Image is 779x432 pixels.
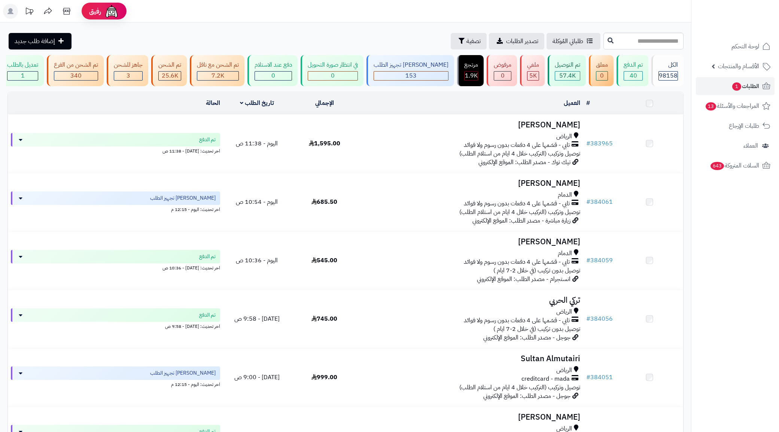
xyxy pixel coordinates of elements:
[105,55,150,86] a: جاهز للشحن 3
[20,4,39,21] a: تحديثات المنصة
[374,72,448,80] div: 153
[659,71,678,80] span: 98158
[489,33,544,49] a: تصدير الطلبات
[206,99,220,108] a: الحالة
[501,71,505,80] span: 0
[586,197,590,206] span: #
[586,139,613,148] a: #383965
[234,314,280,323] span: [DATE] - 9:58 ص
[586,373,590,382] span: #
[197,61,239,69] div: تم الشحن مع ناقل
[586,99,590,108] a: #
[464,258,570,266] span: تابي - قسّمها على 4 دفعات بدون رسوم ولا فوائد
[246,55,299,86] a: دفع عند الاستلام 0
[718,61,759,72] span: الأقسام والمنتجات
[586,139,590,148] span: #
[696,37,775,55] a: لوحة التحكم
[558,191,572,199] span: الدمام
[478,158,570,167] span: تيك توك - مصدر الطلب: الموقع الإلكتروني
[158,61,181,69] div: تم الشحن
[558,249,572,258] span: الدمام
[45,55,105,86] a: تم الشحن من الفرع 340
[630,71,637,80] span: 40
[464,141,570,149] span: تابي - قسّمها على 4 دفعات بدون رسوم ولا فوائد
[731,81,759,91] span: الطلبات
[586,256,590,265] span: #
[624,61,643,69] div: تم الدفع
[743,141,758,151] span: العملاء
[199,253,216,260] span: تم الدفع
[54,72,98,80] div: 340
[199,136,216,144] span: تم الدفع
[162,71,178,80] span: 25.6K
[596,72,608,80] div: 0
[586,314,613,323] a: #384056
[564,99,580,108] a: العميل
[15,37,55,46] span: إضافة طلب جديد
[587,55,615,86] a: معلق 0
[555,61,580,69] div: تم التوصيل
[696,137,775,155] a: العملاء
[732,82,742,91] span: 1
[236,139,278,148] span: اليوم - 11:38 ص
[696,117,775,135] a: طلبات الإرجاع
[586,314,590,323] span: #
[494,72,511,80] div: 0
[696,97,775,115] a: المراجعات والأسئلة13
[710,160,759,171] span: السلات المتروكة
[365,55,456,86] a: [PERSON_NAME] تجهيز الطلب 153
[361,354,580,363] h3: Sultan Almutairi
[710,161,725,170] span: 643
[150,369,216,377] span: [PERSON_NAME] تجهيز الطلب
[705,102,716,111] span: 13
[477,275,570,284] span: انستجرام - مصدر الطلب: الموقع الإلكتروني
[493,324,580,333] span: توصيل بدون تركيب (في خلال 2-7 ايام )
[586,373,613,382] a: #384051
[114,61,143,69] div: جاهز للشحن
[159,72,181,80] div: 25607
[11,205,220,213] div: اخر تحديث: اليوم - 12:15 م
[236,256,278,265] span: اليوم - 10:36 ص
[11,146,220,154] div: اخر تحديث: [DATE] - 11:38 ص
[600,71,604,80] span: 0
[255,72,292,80] div: 0
[705,101,759,111] span: المراجعات والأسئلة
[127,71,130,80] span: 3
[315,99,334,108] a: الإجمالي
[89,7,101,16] span: رفيق
[615,55,650,86] a: تم الدفع 40
[483,392,570,401] span: جوجل - مصدر الطلب: الموقع الإلكتروني
[361,296,580,305] h3: تركي الحربي
[559,71,576,80] span: 57.4K
[729,121,759,131] span: طلبات الإرجاع
[459,383,580,392] span: توصيل وتركيب (التركيب خلال 4 ايام من استلام الطلب)
[586,197,613,206] a: #384061
[556,308,572,316] span: الرياض
[308,72,357,80] div: 0
[464,316,570,325] span: تابي - قسّمها على 4 دفعات بدون رسوم ولا فوائد
[472,216,570,225] span: زيارة مباشرة - مصدر الطلب: الموقع الإلكتروني
[212,71,224,80] span: 7.2K
[9,33,71,49] a: إضافة طلب جديد
[309,139,340,148] span: 1,595.00
[150,55,188,86] a: تم الشحن 25.6K
[150,194,216,202] span: [PERSON_NAME] تجهيز الطلب
[728,12,772,27] img: logo-2.png
[466,37,481,46] span: تصفية
[553,37,583,46] span: طلباتي المُوكلة
[299,55,365,86] a: في انتظار صورة التحويل 0
[556,366,572,375] span: الرياض
[7,72,38,80] div: 1
[518,55,546,86] a: ملغي 5K
[696,77,775,95] a: الطلبات1
[331,71,335,80] span: 0
[374,61,448,69] div: [PERSON_NAME] تجهيز الطلب
[658,61,678,69] div: الكل
[405,71,417,80] span: 153
[197,72,238,80] div: 7222
[451,33,487,49] button: تصفية
[11,322,220,330] div: اخر تحديث: [DATE] - 9:58 ص
[555,72,580,80] div: 57367
[311,256,337,265] span: 545.00
[521,375,570,383] span: creditcard - mada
